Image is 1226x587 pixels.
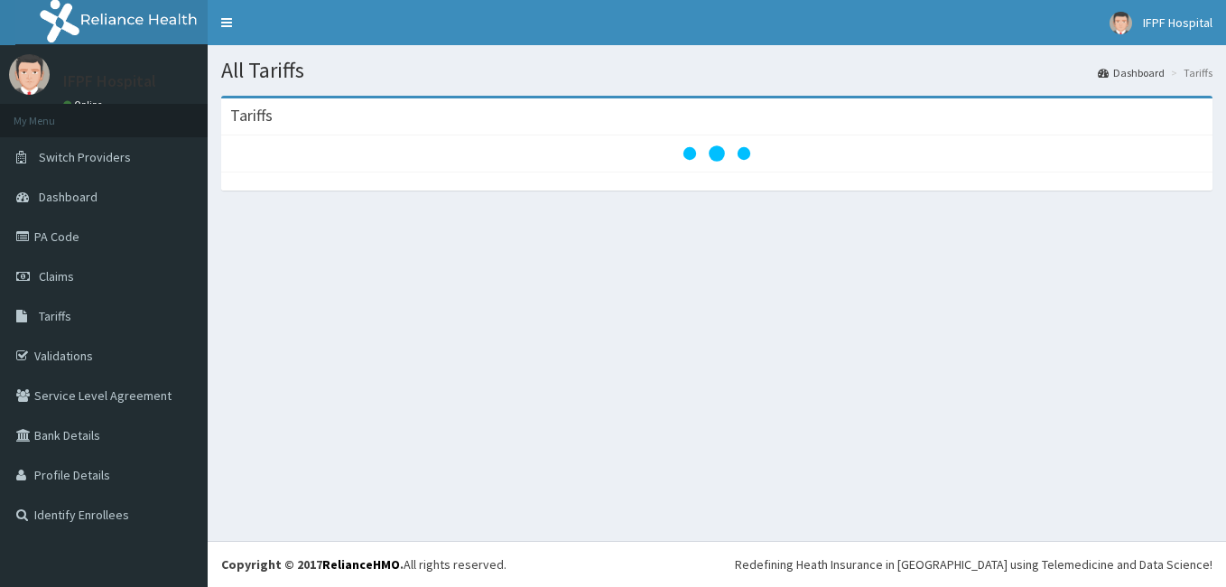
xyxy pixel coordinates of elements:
[63,73,156,89] p: IFPF Hospital
[1098,65,1165,80] a: Dashboard
[1166,65,1212,80] li: Tariffs
[322,556,400,573] a: RelianceHMO
[9,54,50,95] img: User Image
[39,149,131,165] span: Switch Providers
[230,107,273,124] h3: Tariffs
[39,189,98,205] span: Dashboard
[1110,12,1132,34] img: User Image
[39,268,74,284] span: Claims
[39,308,71,324] span: Tariffs
[208,541,1226,587] footer: All rights reserved.
[735,555,1212,573] div: Redefining Heath Insurance in [GEOGRAPHIC_DATA] using Telemedicine and Data Science!
[221,556,404,573] strong: Copyright © 2017 .
[63,98,107,111] a: Online
[1143,14,1212,31] span: IFPF Hospital
[681,117,753,190] svg: audio-loading
[221,59,1212,82] h1: All Tariffs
